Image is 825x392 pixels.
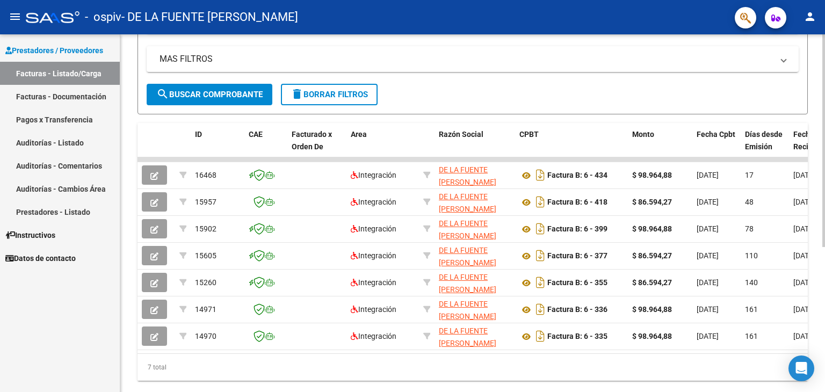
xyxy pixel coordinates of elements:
[632,224,672,233] strong: $ 98.964,88
[547,306,607,314] strong: Factura B: 6 - 336
[547,252,607,260] strong: Factura B: 6 - 377
[697,224,719,233] span: [DATE]
[793,251,815,260] span: [DATE]
[137,354,808,381] div: 7 total
[632,305,672,314] strong: $ 98.964,88
[195,130,202,139] span: ID
[519,130,539,139] span: CPBT
[195,198,216,206] span: 15957
[351,198,396,206] span: Integración
[346,123,419,170] datatable-header-cell: Area
[745,278,758,287] span: 140
[547,198,607,207] strong: Factura B: 6 - 418
[793,305,815,314] span: [DATE]
[533,274,547,291] i: Descargar documento
[804,10,816,23] mat-icon: person
[515,123,628,170] datatable-header-cell: CPBT
[697,305,719,314] span: [DATE]
[533,166,547,184] i: Descargar documento
[156,90,263,99] span: Buscar Comprobante
[745,224,754,233] span: 78
[533,193,547,210] i: Descargar documento
[439,219,496,240] span: DE LA FUENTE [PERSON_NAME]
[793,278,815,287] span: [DATE]
[697,278,719,287] span: [DATE]
[292,130,332,151] span: Facturado x Orden De
[351,130,367,139] span: Area
[249,130,263,139] span: CAE
[793,130,823,151] span: Fecha Recibido
[439,298,511,321] div: 27335692816
[628,123,692,170] datatable-header-cell: Monto
[632,171,672,179] strong: $ 98.964,88
[439,300,496,321] span: DE LA FUENTE [PERSON_NAME]
[351,171,396,179] span: Integración
[697,130,735,139] span: Fecha Cpbt
[147,46,799,72] mat-expansion-panel-header: MAS FILTROS
[195,332,216,340] span: 14970
[793,224,815,233] span: [DATE]
[697,332,719,340] span: [DATE]
[632,130,654,139] span: Monto
[351,305,396,314] span: Integración
[741,123,789,170] datatable-header-cell: Días desde Emisión
[5,45,103,56] span: Prestadores / Proveedores
[692,123,741,170] datatable-header-cell: Fecha Cpbt
[439,246,496,267] span: DE LA FUENTE [PERSON_NAME]
[745,198,754,206] span: 48
[439,164,511,186] div: 27335692816
[195,278,216,287] span: 15260
[632,278,672,287] strong: $ 86.594,27
[195,305,216,314] span: 14971
[745,332,758,340] span: 161
[547,279,607,287] strong: Factura B: 6 - 355
[5,229,55,241] span: Instructivos
[745,130,783,151] span: Días desde Emisión
[745,171,754,179] span: 17
[351,278,396,287] span: Integración
[632,198,672,206] strong: $ 86.594,27
[793,171,815,179] span: [DATE]
[195,171,216,179] span: 16468
[351,251,396,260] span: Integración
[281,84,378,105] button: Borrar Filtros
[160,53,773,65] mat-panel-title: MAS FILTROS
[439,217,511,240] div: 27335692816
[439,273,496,294] span: DE LA FUENTE [PERSON_NAME]
[439,271,511,294] div: 27335692816
[287,123,346,170] datatable-header-cell: Facturado x Orden De
[244,123,287,170] datatable-header-cell: CAE
[439,130,483,139] span: Razón Social
[788,355,814,381] div: Open Intercom Messenger
[291,88,303,100] mat-icon: delete
[793,332,815,340] span: [DATE]
[351,332,396,340] span: Integración
[85,5,121,29] span: - ospiv
[291,90,368,99] span: Borrar Filtros
[5,252,76,264] span: Datos de contacto
[533,328,547,345] i: Descargar documento
[156,88,169,100] mat-icon: search
[435,123,515,170] datatable-header-cell: Razón Social
[195,251,216,260] span: 15605
[547,332,607,341] strong: Factura B: 6 - 335
[533,247,547,264] i: Descargar documento
[195,224,216,233] span: 15902
[351,224,396,233] span: Integración
[547,225,607,234] strong: Factura B: 6 - 399
[439,192,496,213] span: DE LA FUENTE [PERSON_NAME]
[533,220,547,237] i: Descargar documento
[439,326,496,347] span: DE LA FUENTE [PERSON_NAME]
[632,332,672,340] strong: $ 98.964,88
[439,191,511,213] div: 27335692816
[793,198,815,206] span: [DATE]
[745,305,758,314] span: 161
[697,251,719,260] span: [DATE]
[632,251,672,260] strong: $ 86.594,27
[147,84,272,105] button: Buscar Comprobante
[533,301,547,318] i: Descargar documento
[745,251,758,260] span: 110
[697,171,719,179] span: [DATE]
[439,244,511,267] div: 27335692816
[439,165,496,186] span: DE LA FUENTE [PERSON_NAME]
